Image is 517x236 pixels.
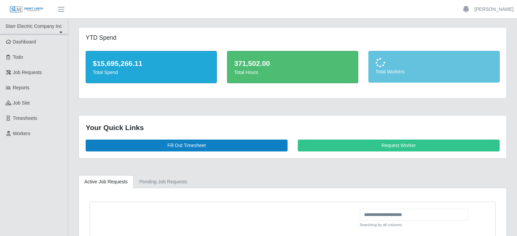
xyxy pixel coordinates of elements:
[360,222,468,228] small: Searching by all columns
[134,175,193,188] a: Pending Job Requests
[86,34,217,41] h5: YTD Spend
[13,115,37,121] span: Timesheets
[10,6,44,13] img: SLM Logo
[13,54,23,60] span: Todo
[13,39,36,44] span: Dashboard
[475,6,514,13] a: [PERSON_NAME]
[86,140,288,151] a: Fill Out Timesheet
[298,140,500,151] a: Request Worker
[13,100,30,106] span: job site
[79,175,134,188] a: Active Job Requests
[376,68,493,75] div: Total Workers
[234,58,351,69] div: 371,502.00
[93,58,210,69] div: $15,695,266.11
[86,122,500,133] div: Your Quick Links
[13,85,30,90] span: Reports
[13,70,42,75] span: Job Requests
[234,69,351,76] div: Total Hours
[13,131,31,136] span: Workers
[93,69,210,76] div: Total Spend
